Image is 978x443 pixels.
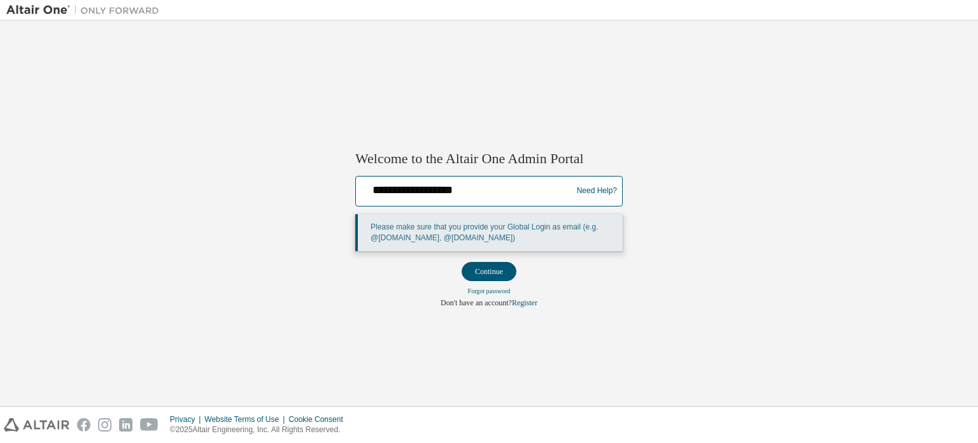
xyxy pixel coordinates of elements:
div: Privacy [170,414,204,425]
p: © 2025 Altair Engineering, Inc. All Rights Reserved. [170,425,351,435]
a: Need Help? [577,191,617,191]
div: Website Terms of Use [204,414,288,425]
img: instagram.svg [98,418,111,432]
img: linkedin.svg [119,418,132,432]
h2: Welcome to the Altair One Admin Portal [355,150,623,168]
div: Cookie Consent [288,414,350,425]
p: Please make sure that you provide your Global Login as email (e.g. @[DOMAIN_NAME], @[DOMAIN_NAME]) [371,222,613,243]
img: Altair One [6,4,166,17]
img: youtube.svg [140,418,159,432]
span: Don't have an account? [441,298,512,307]
a: Register [512,298,537,307]
img: facebook.svg [77,418,90,432]
a: Forgot password [468,287,511,294]
button: Continue [462,262,516,281]
img: altair_logo.svg [4,418,69,432]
